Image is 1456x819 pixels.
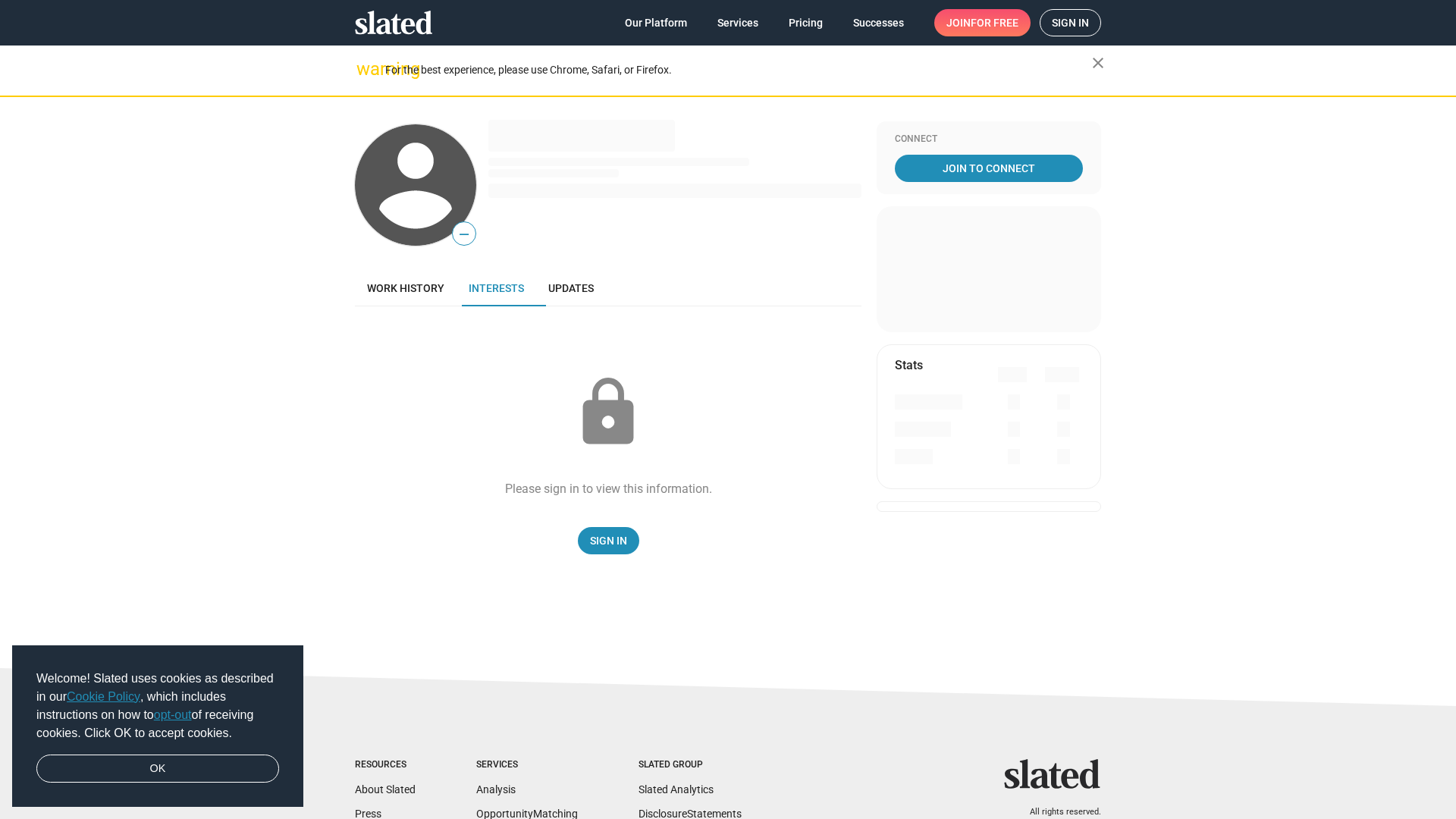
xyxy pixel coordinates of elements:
a: Cookie Policy [67,690,140,703]
mat-card-title: Stats [895,357,923,373]
a: Sign in [1040,9,1101,36]
div: Services [476,759,578,771]
mat-icon: close [1089,54,1107,72]
a: Analysis [476,783,516,795]
a: Work history [355,270,457,306]
span: Interests [469,282,524,294]
a: dismiss cookie message [36,755,279,783]
span: Our Platform [625,9,687,36]
span: Successes [853,9,904,36]
span: Welcome! Slated uses cookies as described in our , which includes instructions on how to of recei... [36,670,279,742]
span: — [453,224,475,244]
div: Resources [355,759,416,771]
a: Updates [536,270,606,306]
a: Successes [841,9,916,36]
span: for free [971,9,1018,36]
mat-icon: lock [570,375,646,450]
span: Services [717,9,758,36]
span: Join [946,9,1018,36]
mat-icon: warning [356,60,375,78]
span: Sign in [1052,10,1089,36]
div: Connect [895,133,1083,146]
span: Work history [367,282,444,294]
a: Interests [457,270,536,306]
span: Updates [548,282,594,294]
div: Please sign in to view this information. [505,481,712,497]
a: Join To Connect [895,155,1083,182]
span: Join To Connect [898,155,1080,182]
a: Services [705,9,770,36]
div: cookieconsent [12,645,303,808]
a: Pricing [777,9,835,36]
a: Joinfor free [934,9,1031,36]
a: Sign In [578,527,639,554]
a: About Slated [355,783,416,795]
span: Pricing [789,9,823,36]
div: Slated Group [639,759,742,771]
a: Our Platform [613,9,699,36]
div: For the best experience, please use Chrome, Safari, or Firefox. [385,60,1092,80]
span: Sign In [590,527,627,554]
a: Slated Analytics [639,783,714,795]
a: opt-out [154,708,192,721]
